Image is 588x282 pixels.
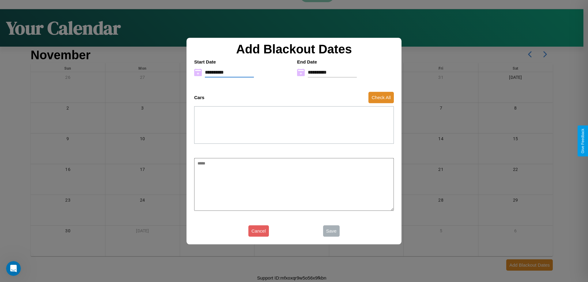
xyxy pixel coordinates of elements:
[191,42,397,56] h2: Add Blackout Dates
[323,225,340,237] button: Save
[581,129,585,153] div: Give Feedback
[194,95,204,100] h4: Cars
[368,92,394,103] button: Check All
[194,59,291,64] h4: Start Date
[297,59,394,64] h4: End Date
[248,225,269,237] button: Cancel
[6,261,21,276] iframe: Intercom live chat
